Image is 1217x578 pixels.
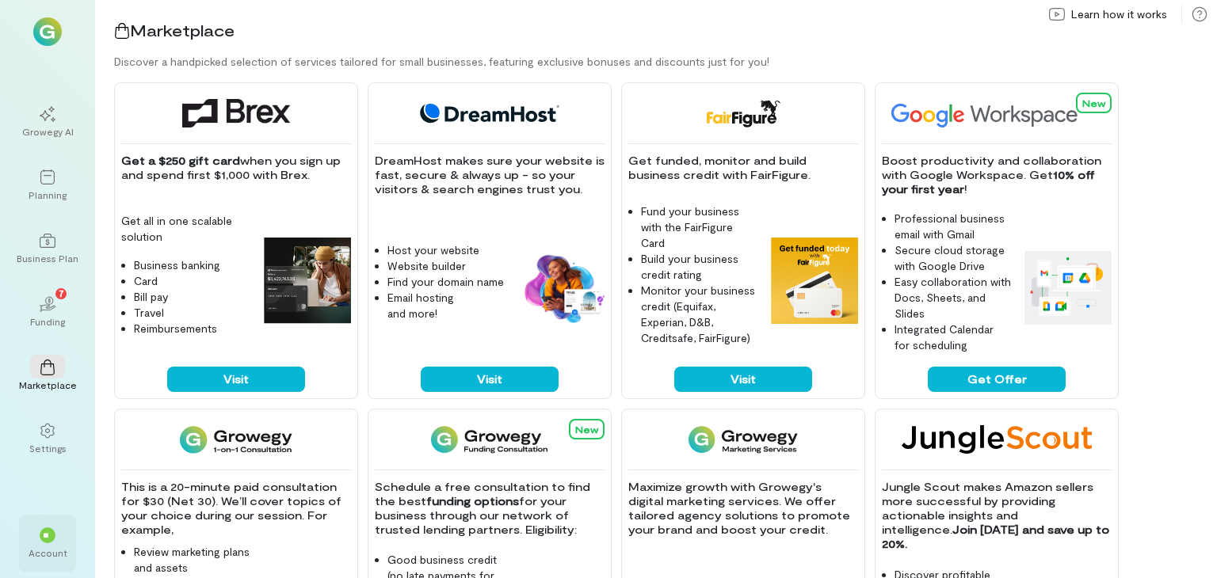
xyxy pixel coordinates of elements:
li: Fund your business with the FairFigure Card [641,203,758,251]
a: Funding [19,283,76,340]
img: Brex [182,99,290,127]
button: Visit [167,367,305,392]
li: Host your website [387,242,505,258]
a: Planning [19,157,76,214]
li: Monitor your business credit (Equifax, Experian, D&B, Creditsafe, FairFigure) [641,283,758,346]
strong: Get a $250 gift card [121,154,240,167]
li: Card [134,273,251,289]
strong: funding options [426,494,519,508]
div: Planning [29,188,67,201]
button: Visit [674,367,812,392]
span: Marketplace [130,21,235,40]
li: Professional business email with Gmail [895,211,1012,242]
img: Brex feature [264,238,351,325]
p: Maximize growth with Growegy's digital marketing services. We offer tailored agency solutions to ... [628,480,858,537]
div: Growegy AI [22,125,74,138]
li: Travel [134,305,251,321]
img: FairFigure [705,99,780,127]
img: 1-on-1 Consultation [180,425,292,454]
div: Funding [30,315,65,328]
div: Discover a handpicked selection of services tailored for small businesses, featuring exclusive bo... [114,54,1217,70]
img: DreamHost [414,99,565,127]
div: Account [29,546,67,559]
div: Settings [29,442,67,454]
li: Business banking [134,257,251,273]
img: FairFigure feature [771,238,858,325]
img: Google Workspace [882,99,1115,127]
li: Secure cloud storage with Google Drive [895,242,1012,274]
span: Learn how it works [1071,6,1167,22]
a: Marketplace [19,347,76,404]
img: Jungle Scout [902,425,1092,454]
p: when you sign up and spend first $1,000 with Brex. [121,154,351,182]
li: Email hosting and more! [387,290,505,321]
a: Settings [19,410,76,467]
button: Get Offer [928,367,1066,392]
img: Growegy - Marketing Services [689,425,799,454]
p: Boost productivity and collaboration with Google Workspace. Get ! [882,154,1112,196]
li: Find your domain name [387,274,505,290]
a: Growegy AI [19,93,76,150]
div: Business Plan [17,252,78,264]
li: Reimbursements [134,321,251,337]
strong: Join [DATE] and save up to 20%. [882,523,1112,550]
p: This is a 20-minute paid consultation for $30 (Net 30). We’ll cover topics of your choice during ... [121,480,351,537]
img: Funding Consultation [431,425,547,454]
span: 7 [59,286,64,300]
a: Business Plan [19,220,76,277]
img: DreamHost feature [517,252,605,325]
li: Bill pay [134,289,251,305]
li: Integrated Calendar for scheduling [895,321,1012,353]
button: Visit [421,367,559,392]
img: Google Workspace feature [1024,251,1112,324]
li: Review marketing plans and assets [134,544,251,576]
strong: 10% off your first year [882,168,1098,196]
li: Website builder [387,258,505,274]
p: Get all in one scalable solution [121,213,251,245]
p: DreamHost makes sure your website is fast, secure & always up - so your visitors & search engines... [375,154,605,196]
p: Jungle Scout makes Amazon sellers more successful by providing actionable insights and intelligence. [882,480,1112,551]
span: New [1082,97,1105,108]
p: Schedule a free consultation to find the best for your business through our network of trusted le... [375,480,605,537]
div: Marketplace [19,378,77,391]
li: Build your business credit rating [641,251,758,283]
li: Easy collaboration with Docs, Sheets, and Slides [895,274,1012,321]
p: Get funded, monitor and build business credit with FairFigure. [628,154,858,182]
span: New [575,424,598,435]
